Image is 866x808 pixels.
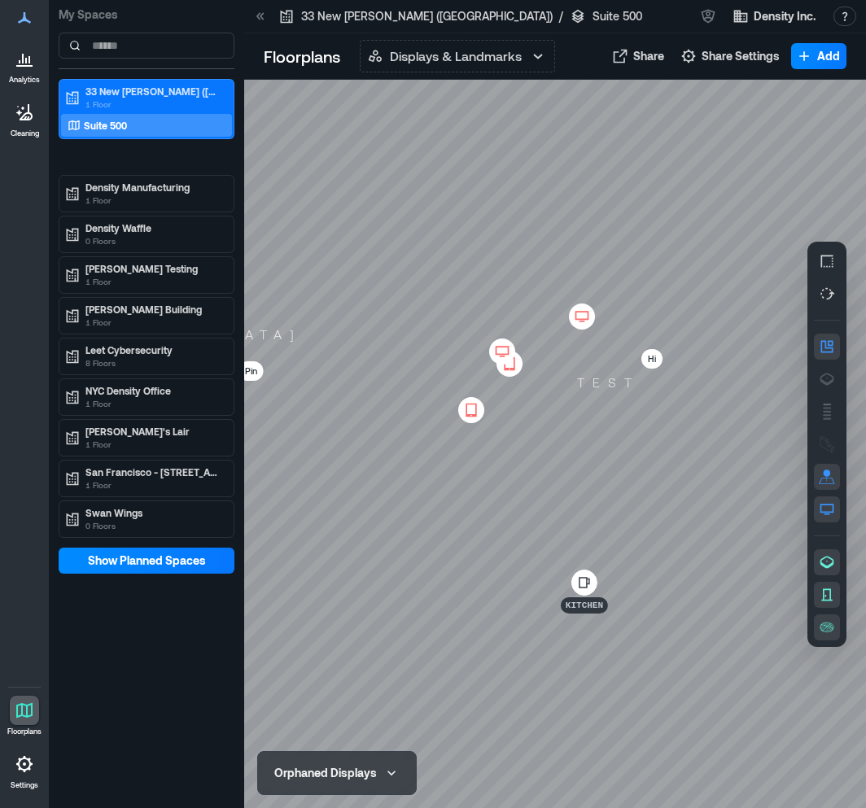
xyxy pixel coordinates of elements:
[274,765,377,781] div: Orphaned Displays
[85,506,222,519] p: Swan Wings
[59,7,234,23] p: My Spaces
[754,8,816,24] span: Density Inc.
[85,356,222,369] p: 8 Floors
[390,46,522,66] p: Displays & Landmarks
[85,98,222,111] p: 1 Floor
[88,552,206,569] span: Show Planned Spaces
[2,691,46,741] a: Floorplans
[85,438,222,451] p: 1 Floor
[566,599,603,612] p: Kitchen
[633,48,664,64] span: Share
[4,39,45,90] a: Analytics
[7,727,42,736] p: Floorplans
[4,93,45,143] a: Cleaning
[702,48,780,64] span: Share Settings
[676,43,785,69] button: Share Settings
[85,316,222,329] p: 1 Floor
[59,548,234,574] button: Show Planned Spaces
[791,43,846,69] button: Add
[85,425,222,438] p: [PERSON_NAME]'s Lair
[85,465,222,478] p: San Francisco - [STREET_ADDRESS][PERSON_NAME]
[607,43,669,69] button: Share
[84,119,127,132] p: Suite 500
[85,194,222,207] p: 1 Floor
[245,363,257,379] p: Pin
[5,745,44,795] a: Settings
[264,45,340,68] p: Floorplans
[85,262,222,275] p: [PERSON_NAME] Testing
[85,397,222,410] p: 1 Floor
[593,8,642,24] p: Suite 500
[569,374,640,391] p: test
[9,75,40,85] p: Analytics
[728,3,820,29] button: Density Inc.
[85,519,222,532] p: 0 Floors
[85,384,222,397] p: NYC Density Office
[11,780,38,790] p: Settings
[559,8,563,24] p: /
[85,303,222,316] p: [PERSON_NAME] Building
[85,221,222,234] p: Density Waffle
[301,8,553,24] p: 33 New [PERSON_NAME] ([GEOGRAPHIC_DATA])
[360,40,555,72] button: Displays & Landmarks
[85,181,222,194] p: Density Manufacturing
[11,129,39,138] p: Cleaning
[85,234,222,247] p: 0 Floors
[268,762,406,784] button: Orphaned Displays
[85,478,222,491] p: 1 Floor
[85,85,222,98] p: 33 New [PERSON_NAME] ([GEOGRAPHIC_DATA])
[85,343,222,356] p: Leet Cybersecurity
[85,275,222,288] p: 1 Floor
[648,351,656,367] p: Hi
